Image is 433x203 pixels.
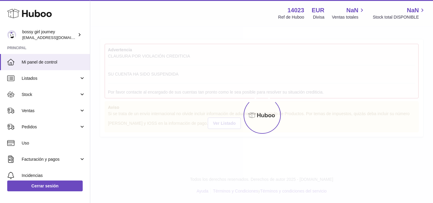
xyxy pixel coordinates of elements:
span: NaN [346,6,358,14]
span: Stock [22,92,79,97]
a: NaN Ventas totales [332,6,365,20]
a: Cerrar sesión [7,181,83,191]
span: Facturación y pagos [22,157,79,162]
span: Pedidos [22,124,79,130]
strong: 14023 [287,6,304,14]
a: NaN Stock total DISPONIBLE [373,6,426,20]
span: Stock total DISPONIBLE [373,14,426,20]
div: Divisa [313,14,324,20]
div: bossy girl journey [22,29,76,40]
span: NaN [407,6,419,14]
span: Ventas totales [332,14,365,20]
img: paoladearcodigital@gmail.com [7,30,16,39]
span: Ventas [22,108,79,114]
span: Incidencias [22,173,85,178]
span: Listados [22,76,79,81]
span: [EMAIL_ADDRESS][DOMAIN_NAME] [22,35,88,40]
strong: EUR [312,6,324,14]
span: Uso [22,140,85,146]
div: Ref de Huboo [278,14,304,20]
span: Mi panel de control [22,59,85,65]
